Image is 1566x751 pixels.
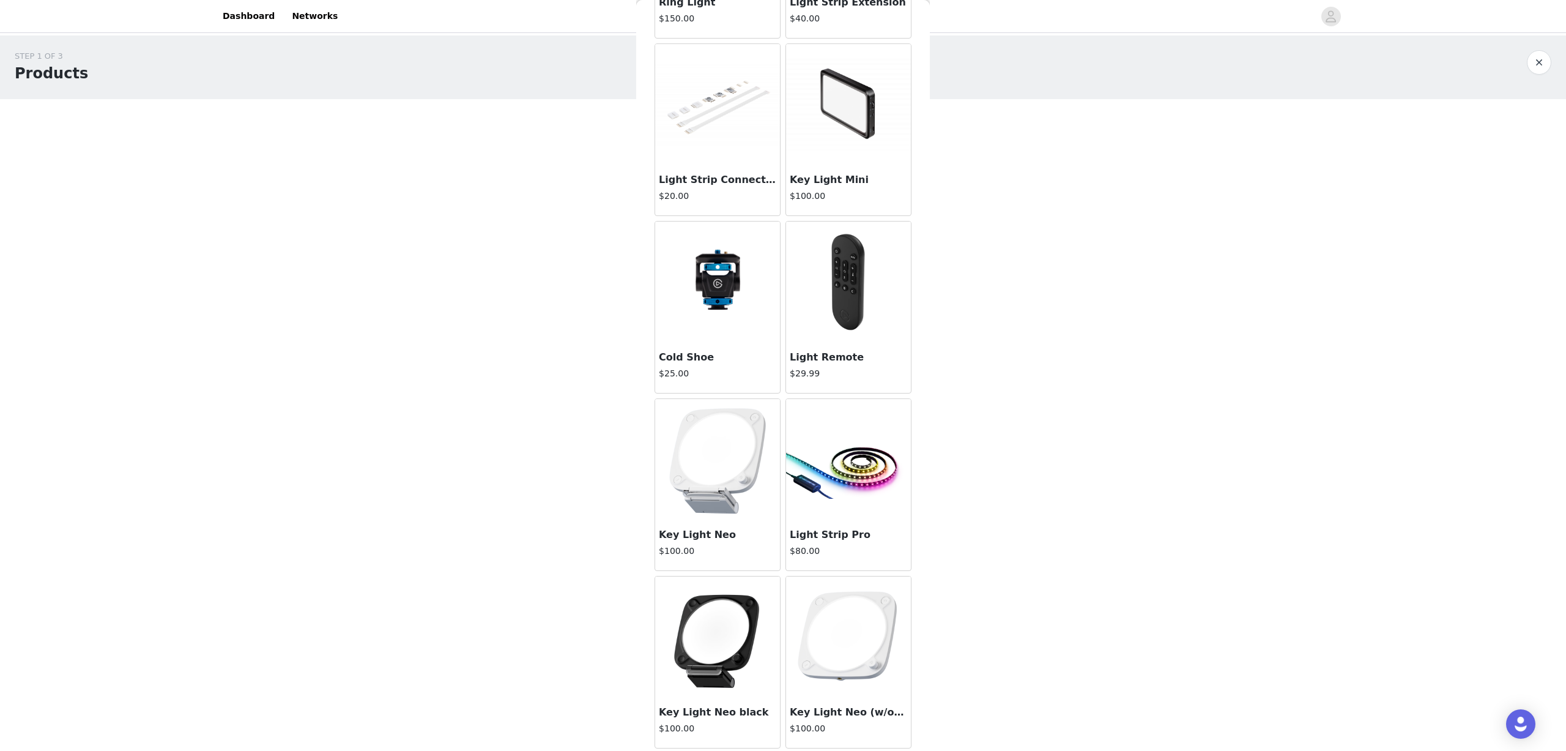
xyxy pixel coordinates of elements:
[787,222,910,344] img: Light Remote
[790,173,907,187] h3: Key Light Mini
[659,173,776,187] h3: Light Strip Connector Set
[790,190,907,203] h4: $100.00
[1506,709,1535,739] div: Open Intercom Messenger
[787,577,910,699] img: Key Light Neo (w/o stand)
[790,367,907,380] h4: $29.99
[790,722,907,735] h4: $100.00
[284,2,345,30] a: Networks
[659,545,776,558] h4: $100.00
[659,528,776,542] h3: Key Light Neo
[15,50,88,62] div: STEP 1 OF 3
[790,12,907,25] h4: $40.00
[659,705,776,720] h3: Key Light Neo black
[786,58,911,152] img: Key Light Mini
[655,64,780,147] img: Light Strip Connector Set
[659,722,776,735] h4: $100.00
[659,12,776,25] h4: $150.00
[1325,7,1337,26] div: avatar
[790,545,907,558] h4: $80.00
[656,222,779,344] img: Cold Shoe
[659,350,776,365] h3: Cold Shoe
[659,190,776,203] h4: $20.00
[656,577,779,699] img: Key Light Neo black
[656,399,779,521] img: Key Light Neo
[215,2,282,30] a: Dashboard
[790,528,907,542] h3: Light Strip Pro
[659,367,776,380] h4: $25.00
[786,422,911,498] img: Light Strip Pro
[790,705,907,720] h3: Key Light Neo (w/o stand)
[790,350,907,365] h3: Light Remote
[15,62,88,84] h1: Products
